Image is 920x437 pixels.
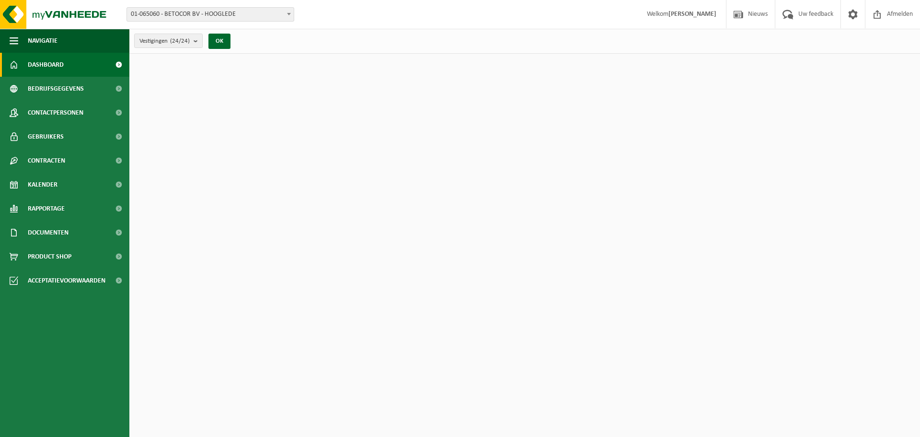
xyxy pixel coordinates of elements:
[28,245,71,269] span: Product Shop
[170,38,190,44] count: (24/24)
[668,11,716,18] strong: [PERSON_NAME]
[28,53,64,77] span: Dashboard
[28,173,57,197] span: Kalender
[139,34,190,48] span: Vestigingen
[28,125,64,149] span: Gebruikers
[28,101,83,125] span: Contactpersonen
[28,269,105,293] span: Acceptatievoorwaarden
[127,8,294,21] span: 01-065060 - BETOCOR BV - HOOGLEDE
[208,34,230,49] button: OK
[126,7,294,22] span: 01-065060 - BETOCOR BV - HOOGLEDE
[28,197,65,221] span: Rapportage
[28,221,69,245] span: Documenten
[28,77,84,101] span: Bedrijfsgegevens
[28,149,65,173] span: Contracten
[28,29,57,53] span: Navigatie
[134,34,203,48] button: Vestigingen(24/24)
